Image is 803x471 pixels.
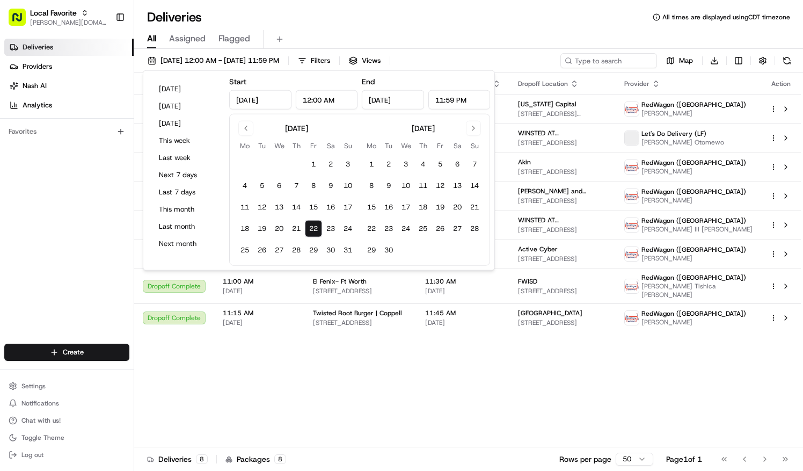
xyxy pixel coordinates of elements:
button: 18 [414,199,432,216]
button: 29 [363,242,380,259]
button: 24 [339,220,356,237]
input: Time [296,90,358,110]
button: 27 [449,220,466,237]
span: [DATE] [425,287,501,295]
span: RedWagon ([GEOGRAPHIC_DATA]) [641,100,746,109]
span: [STREET_ADDRESS] [518,168,607,176]
button: 6 [449,156,466,173]
th: Thursday [288,140,305,151]
span: [STREET_ADDRESS] [518,318,607,327]
button: 2 [380,156,397,173]
span: [DATE] [223,287,296,295]
button: Last 7 days [154,185,218,200]
button: 20 [449,199,466,216]
span: Twisted Root Burger | Coppell [313,309,402,317]
span: [PERSON_NAME] [641,167,746,176]
button: 14 [466,177,483,194]
button: 17 [339,199,356,216]
span: [STREET_ADDRESS] [518,255,607,263]
button: 27 [271,242,288,259]
span: [STREET_ADDRESS] [518,226,607,234]
div: 💻 [91,156,99,165]
button: 4 [236,177,253,194]
th: Monday [236,140,253,151]
button: [DATE] [154,99,218,114]
span: RedWagon ([GEOGRAPHIC_DATA]) [641,158,746,167]
button: 28 [288,242,305,259]
button: Toggle Theme [4,430,129,445]
img: time_to_eat_nevada_logo [625,247,639,261]
button: Chat with us! [4,413,129,428]
button: 13 [449,177,466,194]
button: 5 [253,177,271,194]
th: Saturday [322,140,339,151]
th: Friday [305,140,322,151]
button: [DATE] [154,82,218,97]
button: Go to next month [466,121,481,136]
img: time_to_eat_nevada_logo [625,311,639,325]
span: [PERSON_NAME] [641,109,746,118]
span: Notifications [21,399,59,408]
button: Create [4,344,129,361]
span: Nash AI [23,81,47,91]
a: 💻API Documentation [86,151,177,170]
button: 4 [414,156,432,173]
span: Create [63,347,84,357]
button: 1 [363,156,380,173]
div: Deliveries [147,454,208,465]
img: time_to_eat_nevada_logo [625,189,639,203]
span: Flagged [218,32,250,45]
span: API Documentation [101,155,172,166]
input: Date [362,90,424,110]
button: Notifications [4,396,129,411]
span: [DATE] [425,318,501,327]
span: 11:45 AM [425,309,501,317]
th: Tuesday [380,140,397,151]
label: End [362,77,375,86]
button: Filters [293,53,335,68]
th: Monday [363,140,380,151]
th: Sunday [466,140,483,151]
a: Analytics [4,97,134,114]
button: 24 [397,220,414,237]
div: 📗 [11,156,19,165]
span: El Fenix- Ft Worth [313,277,367,286]
a: Nash AI [4,77,134,95]
img: time_to_eat_nevada_logo [625,160,639,174]
img: time_to_eat_nevada_logo [625,102,639,116]
button: Refresh [779,53,794,68]
h1: Deliveries [147,9,202,26]
div: Packages [225,454,286,465]
button: 25 [414,220,432,237]
span: Analytics [23,100,52,110]
button: Last month [154,219,218,234]
span: 11:15 AM [223,309,296,317]
span: Pylon [107,182,130,190]
button: 10 [339,177,356,194]
span: [DATE] 12:00 AM - [DATE] 11:59 PM [160,56,279,66]
th: Wednesday [271,140,288,151]
button: 7 [466,156,483,173]
span: [STREET_ADDRESS] [313,287,408,295]
p: Rows per page [559,454,611,465]
span: [PERSON_NAME] III [PERSON_NAME] [641,225,753,234]
span: [PERSON_NAME] and [PERSON_NAME], Neurology [518,187,607,195]
span: [US_STATE] Capital [518,100,576,108]
span: [STREET_ADDRESS] [518,139,607,147]
span: [PERSON_NAME] Otomewo [641,138,724,147]
button: Log out [4,447,129,462]
span: Local Favorite [30,8,77,18]
th: Friday [432,140,449,151]
button: Local Favorite[PERSON_NAME][DOMAIN_NAME][EMAIL_ADDRESS][PERSON_NAME][DOMAIN_NAME] [4,4,111,30]
th: Tuesday [253,140,271,151]
input: Date [229,90,291,110]
span: RedWagon ([GEOGRAPHIC_DATA]) [641,216,746,225]
button: 1 [305,156,322,173]
span: Provider [624,79,649,88]
span: [STREET_ADDRESS] [518,287,607,295]
button: Settings [4,379,129,394]
button: 26 [253,242,271,259]
button: 7 [288,177,305,194]
span: RedWagon ([GEOGRAPHIC_DATA]) [641,309,746,318]
span: All [147,32,156,45]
